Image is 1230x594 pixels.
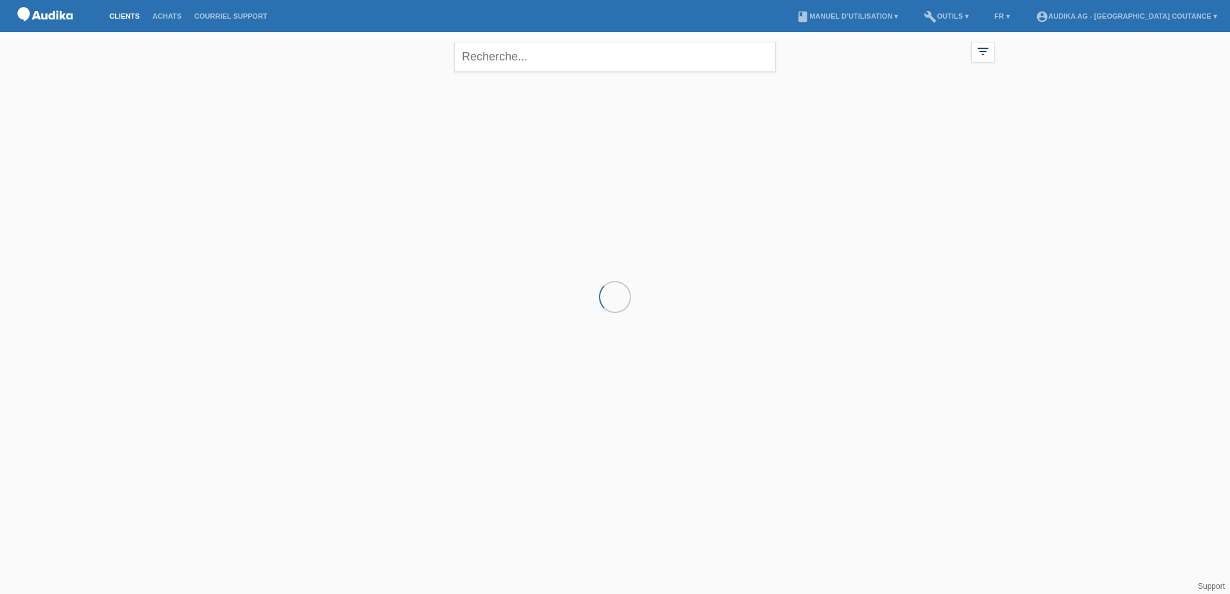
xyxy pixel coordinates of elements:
a: Achats [146,12,188,20]
i: filter_list [976,44,990,59]
a: bookManuel d’utilisation ▾ [790,12,904,20]
i: book [796,10,809,23]
i: build [924,10,937,23]
a: POS — MF Group [13,25,77,35]
a: Clients [103,12,146,20]
a: Courriel Support [188,12,273,20]
a: FR ▾ [988,12,1016,20]
a: buildOutils ▾ [917,12,975,20]
i: account_circle [1036,10,1049,23]
a: Support [1198,582,1225,591]
input: Recherche... [454,42,776,72]
a: account_circleAudika AG - [GEOGRAPHIC_DATA] Coutance ▾ [1029,12,1224,20]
